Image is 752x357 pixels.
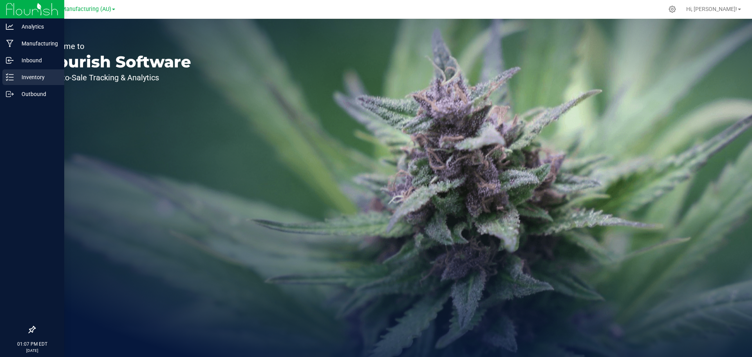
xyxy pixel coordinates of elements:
[667,5,677,13] div: Manage settings
[14,56,61,65] p: Inbound
[6,40,14,47] inline-svg: Manufacturing
[14,89,61,99] p: Outbound
[4,348,61,353] p: [DATE]
[42,42,191,50] p: Welcome to
[45,6,111,13] span: Stash Manufacturing (AU)
[14,39,61,48] p: Manufacturing
[42,54,191,70] p: Flourish Software
[14,22,61,31] p: Analytics
[6,23,14,31] inline-svg: Analytics
[42,74,191,82] p: Seed-to-Sale Tracking & Analytics
[6,73,14,81] inline-svg: Inventory
[14,72,61,82] p: Inventory
[686,6,737,12] span: Hi, [PERSON_NAME]!
[6,56,14,64] inline-svg: Inbound
[4,341,61,348] p: 01:07 PM EDT
[6,90,14,98] inline-svg: Outbound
